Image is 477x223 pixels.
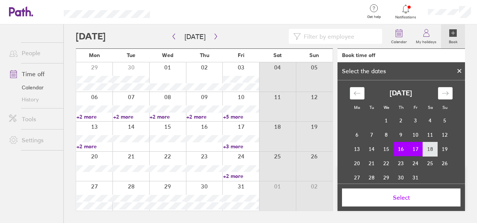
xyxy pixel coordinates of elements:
[342,52,375,58] div: Book time off
[414,105,417,110] small: Fr
[379,170,394,185] td: Choose Wednesday, October 29, 2025 as your check-in date. It’s available.
[394,156,408,170] td: Choose Thursday, October 23, 2025 as your check-in date. It’s available.
[223,173,259,179] a: +2 more
[394,15,418,20] span: Notifications
[337,68,390,74] div: Select the dates
[350,170,364,185] td: Choose Monday, October 27, 2025 as your check-in date. It’s available.
[379,142,394,156] td: Choose Wednesday, October 15, 2025 as your check-in date. It’s available.
[438,113,452,128] td: Choose Sunday, October 5, 2025 as your check-in date. It’s available.
[399,105,403,110] small: Th
[342,188,460,206] button: Select
[342,80,461,194] div: Calendar
[150,113,186,120] a: +2 more
[354,105,360,110] small: Mo
[423,128,438,142] td: Choose Saturday, October 11, 2025 as your check-in date. It’s available.
[364,128,379,142] td: Choose Tuesday, October 7, 2025 as your check-in date. It’s available.
[364,170,379,185] td: Choose Tuesday, October 28, 2025 as your check-in date. It’s available.
[408,170,423,185] td: Choose Friday, October 31, 2025 as your check-in date. It’s available.
[369,105,374,110] small: Tu
[384,105,389,110] small: We
[438,128,452,142] td: Choose Sunday, October 12, 2025 as your check-in date. It’s available.
[387,24,411,48] a: Calendar
[162,52,173,58] span: Wed
[438,87,453,99] div: Move forward to switch to the next month.
[428,105,433,110] small: Sa
[364,142,379,156] td: Choose Tuesday, October 14, 2025 as your check-in date. It’s available.
[76,113,112,120] a: +2 more
[442,105,447,110] small: Su
[350,128,364,142] td: Choose Monday, October 6, 2025 as your check-in date. It’s available.
[379,156,394,170] td: Choose Wednesday, October 22, 2025 as your check-in date. It’s available.
[3,81,63,93] a: Calendar
[223,113,259,120] a: +5 more
[347,194,455,201] span: Select
[301,29,378,44] input: Filter by employee
[408,142,423,156] td: Selected as end date. Friday, October 17, 2025
[394,142,408,156] td: Selected as start date. Thursday, October 16, 2025
[127,52,135,58] span: Tue
[113,113,149,120] a: +2 more
[178,30,211,43] button: [DATE]
[423,142,438,156] td: Choose Saturday, October 18, 2025 as your check-in date. It’s available.
[223,143,259,150] a: +3 more
[423,113,438,128] td: Choose Saturday, October 4, 2025 as your check-in date. It’s available.
[362,15,386,19] span: Get help
[350,156,364,170] td: Choose Monday, October 20, 2025 as your check-in date. It’s available.
[186,113,222,120] a: +2 more
[438,156,452,170] td: Choose Sunday, October 26, 2025 as your check-in date. It’s available.
[411,38,441,44] label: My holidays
[390,89,412,97] strong: [DATE]
[408,156,423,170] td: Choose Friday, October 24, 2025 as your check-in date. It’s available.
[423,156,438,170] td: Choose Saturday, October 25, 2025 as your check-in date. It’s available.
[408,128,423,142] td: Choose Friday, October 10, 2025 as your check-in date. It’s available.
[394,170,408,185] td: Choose Thursday, October 30, 2025 as your check-in date. It’s available.
[379,113,394,128] td: Choose Wednesday, October 1, 2025 as your check-in date. It’s available.
[387,38,411,44] label: Calendar
[441,24,465,48] a: Book
[364,156,379,170] td: Choose Tuesday, October 21, 2025 as your check-in date. It’s available.
[89,52,100,58] span: Mon
[76,143,112,150] a: +2 more
[411,24,441,48] a: My holidays
[3,133,63,148] a: Settings
[350,87,364,99] div: Move backward to switch to the previous month.
[394,4,418,20] a: Notifications
[238,52,244,58] span: Fri
[3,93,63,105] a: History
[3,45,63,60] a: People
[394,113,408,128] td: Choose Thursday, October 2, 2025 as your check-in date. It’s available.
[273,52,282,58] span: Sat
[3,66,63,81] a: Time off
[3,111,63,127] a: Tools
[408,113,423,128] td: Choose Friday, October 3, 2025 as your check-in date. It’s available.
[438,142,452,156] td: Choose Sunday, October 19, 2025 as your check-in date. It’s available.
[350,142,364,156] td: Choose Monday, October 13, 2025 as your check-in date. It’s available.
[444,38,462,44] label: Book
[200,52,209,58] span: Thu
[379,128,394,142] td: Choose Wednesday, October 8, 2025 as your check-in date. It’s available.
[309,52,319,58] span: Sun
[394,128,408,142] td: Choose Thursday, October 9, 2025 as your check-in date. It’s available.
